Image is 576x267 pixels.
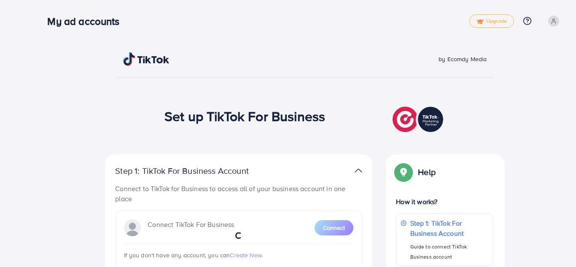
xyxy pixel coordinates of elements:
[439,55,487,63] span: by Ecomdy Media
[355,165,362,177] img: TikTok partner
[47,15,126,27] h3: My ad accounts
[393,105,445,134] img: TikTok partner
[469,14,514,28] a: tickUpgrade
[410,218,488,238] p: Step 1: TikTok For Business Account
[164,108,325,124] h1: Set up TikTok For Business
[476,19,484,24] img: tick
[123,52,170,66] img: TikTok
[418,167,436,177] p: Help
[410,242,488,262] p: Guide to connect TikTok Business account
[476,18,507,24] span: Upgrade
[115,166,275,176] p: Step 1: TikTok For Business Account
[396,165,411,180] img: Popup guide
[396,197,493,207] p: How it works?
